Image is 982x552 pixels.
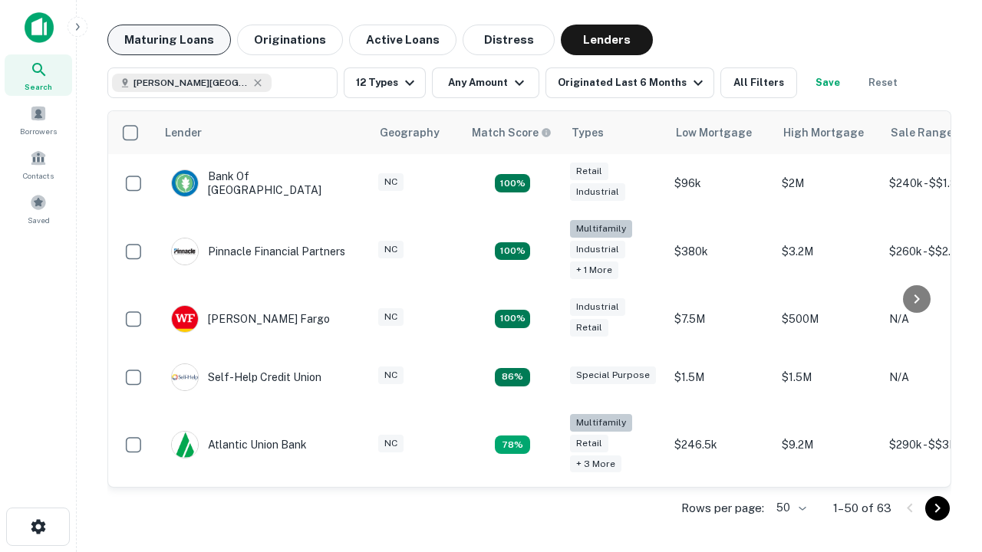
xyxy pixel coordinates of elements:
[463,111,562,154] th: Capitalize uses an advanced AI algorithm to match your search with the best lender. The match sco...
[5,188,72,229] a: Saved
[171,305,330,333] div: [PERSON_NAME] Fargo
[774,348,881,406] td: $1.5M
[432,67,539,98] button: Any Amount
[349,25,456,55] button: Active Loans
[171,169,355,197] div: Bank Of [GEOGRAPHIC_DATA]
[570,298,625,316] div: Industrial
[570,366,656,384] div: Special Purpose
[774,212,881,290] td: $3.2M
[858,67,908,98] button: Reset
[378,308,404,326] div: NC
[495,242,530,261] div: Matching Properties: 23, hasApolloMatch: undefined
[23,169,54,182] span: Contacts
[380,123,440,142] div: Geography
[133,76,249,90] span: [PERSON_NAME][GEOGRAPHIC_DATA], [GEOGRAPHIC_DATA]
[237,25,343,55] button: Originations
[495,435,530,454] div: Matching Properties: 10, hasApolloMatch: undefined
[558,74,707,92] div: Originated Last 6 Months
[495,310,530,328] div: Matching Properties: 14, hasApolloMatch: undefined
[472,124,552,141] div: Capitalize uses an advanced AI algorithm to match your search with the best lender. The match sco...
[495,174,530,192] div: Matching Properties: 15, hasApolloMatch: undefined
[570,241,625,258] div: Industrial
[344,67,426,98] button: 12 Types
[545,67,714,98] button: Originated Last 6 Months
[378,241,404,258] div: NC
[172,364,198,390] img: picture
[570,183,625,201] div: Industrial
[107,25,231,55] button: Maturing Loans
[925,496,950,521] button: Go to next page
[905,429,982,503] iframe: Chat Widget
[172,306,198,332] img: picture
[774,406,881,484] td: $9.2M
[172,238,198,264] img: picture
[570,414,632,432] div: Multifamily
[667,290,774,348] td: $7.5M
[667,154,774,212] td: $96k
[378,173,404,191] div: NC
[561,25,653,55] button: Lenders
[165,123,202,142] div: Lender
[25,80,52,93] span: Search
[5,99,72,140] a: Borrowers
[378,366,404,384] div: NC
[463,25,555,55] button: Distress
[570,261,618,279] div: + 1 more
[783,123,864,142] div: High Mortgage
[570,163,608,180] div: Retail
[570,435,608,452] div: Retail
[572,123,604,142] div: Types
[774,111,881,154] th: High Mortgage
[20,125,57,137] span: Borrowers
[681,499,764,517] p: Rows per page:
[667,348,774,406] td: $1.5M
[667,406,774,484] td: $246.5k
[171,431,307,458] div: Atlantic Union Bank
[495,368,530,386] div: Matching Properties: 11, hasApolloMatch: undefined
[5,54,72,96] a: Search
[562,111,667,154] th: Types
[676,123,752,142] div: Low Mortgage
[171,363,321,391] div: Self-help Credit Union
[570,319,608,337] div: Retail
[172,170,198,196] img: picture
[28,214,50,226] span: Saved
[371,111,463,154] th: Geography
[171,238,345,265] div: Pinnacle Financial Partners
[25,12,54,43] img: capitalize-icon.png
[570,220,632,238] div: Multifamily
[891,123,953,142] div: Sale Range
[172,432,198,458] img: picture
[472,124,549,141] h6: Match Score
[803,67,852,98] button: Save your search to get updates of matches that match your search criteria.
[770,497,809,519] div: 50
[156,111,371,154] th: Lender
[667,111,774,154] th: Low Mortgage
[720,67,797,98] button: All Filters
[378,435,404,452] div: NC
[667,212,774,290] td: $380k
[5,143,72,185] a: Contacts
[833,499,891,517] p: 1–50 of 63
[774,290,881,348] td: $500M
[570,455,621,473] div: + 3 more
[774,154,881,212] td: $2M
